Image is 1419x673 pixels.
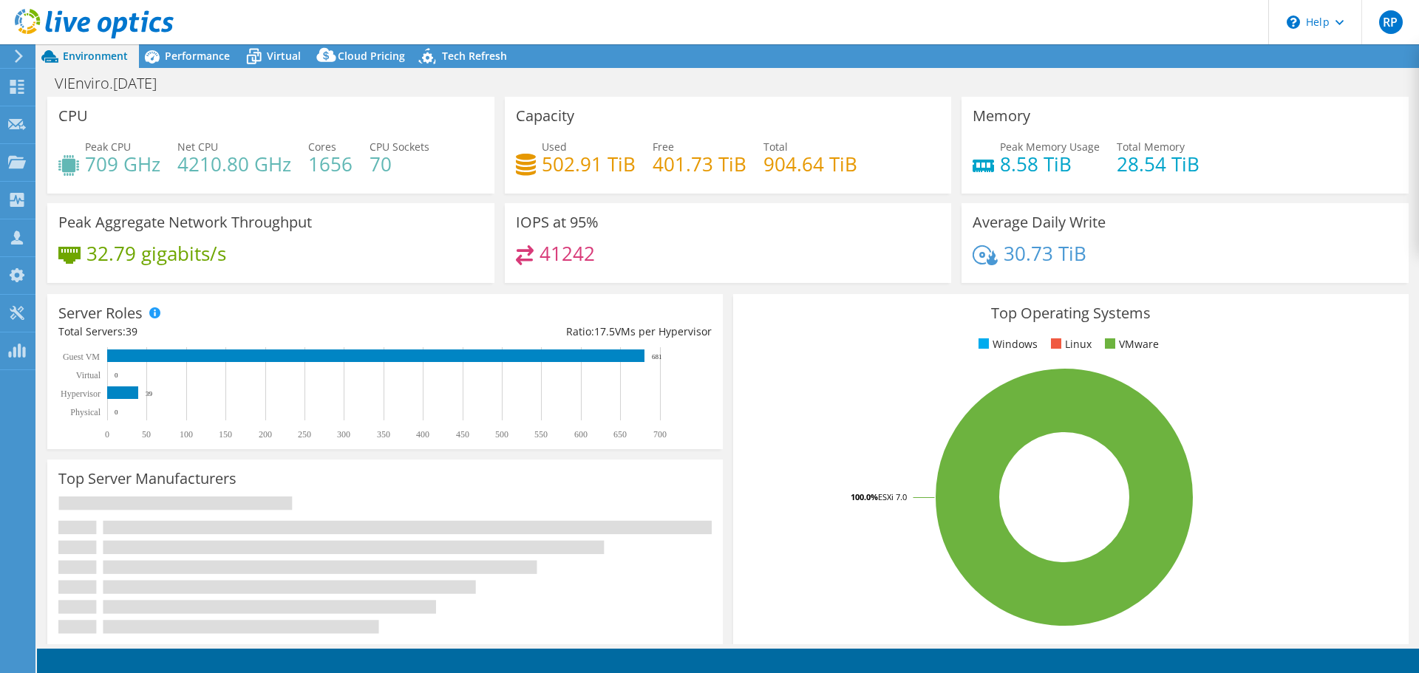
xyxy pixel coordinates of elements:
[456,429,469,440] text: 450
[385,324,712,340] div: Ratio: VMs per Hypervisor
[165,49,230,63] span: Performance
[1047,336,1092,352] li: Linux
[58,108,88,124] h3: CPU
[973,214,1106,230] h3: Average Daily Write
[652,353,662,361] text: 681
[851,491,878,502] tspan: 100.0%
[58,214,312,230] h3: Peak Aggregate Network Throughput
[219,429,232,440] text: 150
[126,324,137,338] span: 39
[58,305,143,321] h3: Server Roles
[1000,156,1100,172] h4: 8.58 TiB
[63,352,100,362] text: Guest VM
[115,409,118,416] text: 0
[1117,140,1185,154] span: Total Memory
[180,429,193,440] text: 100
[540,245,595,262] h4: 41242
[973,108,1030,124] h3: Memory
[63,49,128,63] span: Environment
[495,429,508,440] text: 500
[416,429,429,440] text: 400
[1004,245,1086,262] h4: 30.73 TiB
[763,156,857,172] h4: 904.64 TiB
[308,156,353,172] h4: 1656
[653,156,746,172] h4: 401.73 TiB
[337,429,350,440] text: 300
[878,491,907,502] tspan: ESXi 7.0
[744,305,1398,321] h3: Top Operating Systems
[377,429,390,440] text: 350
[142,429,151,440] text: 50
[1379,10,1403,34] span: RP
[370,156,429,172] h4: 70
[534,429,548,440] text: 550
[1117,156,1199,172] h4: 28.54 TiB
[542,156,636,172] h4: 502.91 TiB
[85,156,160,172] h4: 709 GHz
[1101,336,1159,352] li: VMware
[86,245,226,262] h4: 32.79 gigabits/s
[115,372,118,379] text: 0
[763,140,788,154] span: Total
[653,429,667,440] text: 700
[308,140,336,154] span: Cores
[58,324,385,340] div: Total Servers:
[70,407,101,417] text: Physical
[1000,140,1100,154] span: Peak Memory Usage
[85,140,131,154] span: Peak CPU
[48,75,180,92] h1: VIEnviro.[DATE]
[61,389,101,399] text: Hypervisor
[1287,16,1300,29] svg: \n
[574,429,588,440] text: 600
[370,140,429,154] span: CPU Sockets
[146,390,153,397] text: 39
[76,370,101,380] text: Virtual
[298,429,311,440] text: 250
[653,140,674,154] span: Free
[177,156,291,172] h4: 4210.80 GHz
[542,140,567,154] span: Used
[177,140,218,154] span: Net CPU
[442,49,507,63] span: Tech Refresh
[594,324,615,338] span: 17.5
[267,49,301,63] span: Virtual
[975,336,1038,352] li: Windows
[613,429,627,440] text: 650
[259,429,272,440] text: 200
[516,214,599,230] h3: IOPS at 95%
[338,49,405,63] span: Cloud Pricing
[516,108,574,124] h3: Capacity
[58,471,236,487] h3: Top Server Manufacturers
[105,429,109,440] text: 0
